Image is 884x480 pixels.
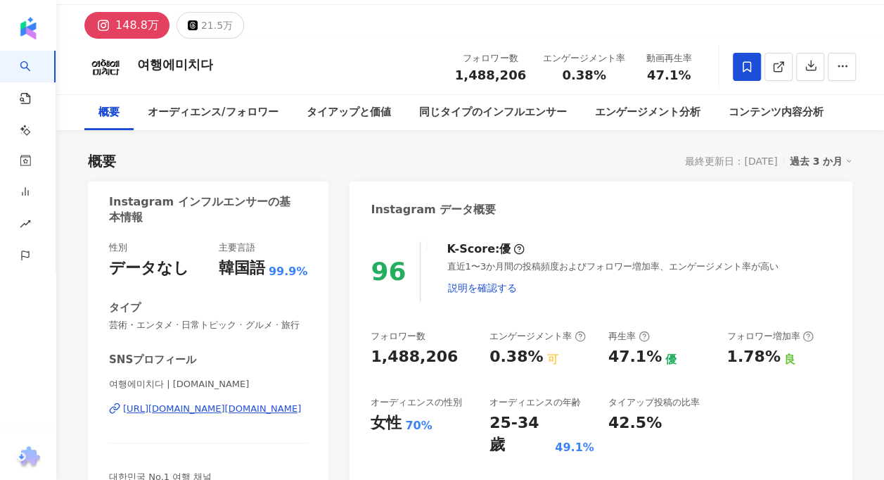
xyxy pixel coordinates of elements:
[447,260,831,301] div: 直近1〜3か月間の投稿頻度およびフォロワー増加率、エンゲージメント率が高い
[109,301,141,315] div: タイプ
[109,353,196,367] div: SNSプロフィール
[177,12,244,39] button: 21.5万
[20,210,31,241] span: rise
[447,241,525,257] div: K-Score :
[371,202,496,217] div: Instagram データ概要
[790,152,853,170] div: 過去 3 か月
[123,403,301,415] div: [URL][DOMAIN_NAME][DOMAIN_NAME]
[109,319,307,331] span: 芸術・エンタメ · 日常トピック · グルメ · 旅行
[608,396,700,409] div: タイアップ投稿の比率
[594,104,700,121] div: エンゲージメント分析
[489,330,586,343] div: エンゲージメント率
[608,346,662,368] div: 47.1%
[115,15,159,35] div: 148.8万
[499,241,511,257] div: 優
[418,104,566,121] div: 同じタイプのインフルエンサー
[489,412,551,456] div: 25-34 歲
[608,412,662,434] div: 42.5%
[137,56,213,73] div: 여행에미치다
[17,17,39,39] img: logo icon
[447,282,516,293] span: 説明を確認する
[109,194,300,226] div: Instagram インフルエンサーの基本情報
[84,46,127,88] img: KOL Avatar
[201,15,233,35] div: 21.5万
[608,330,650,343] div: 再生率
[98,104,120,121] div: 概要
[728,104,823,121] div: コンテンツ内容分析
[405,418,432,434] div: 70%
[447,274,517,302] button: 説明を確認する
[371,396,462,409] div: オーディエンスの性別
[642,51,696,65] div: 動画再生率
[784,352,795,367] div: 良
[371,346,458,368] div: 1,488,206
[546,352,558,367] div: 可
[219,241,255,254] div: 主要言語
[20,51,48,203] a: search
[726,330,814,343] div: フォロワー増加率
[371,257,406,286] div: 96
[306,104,390,121] div: タイアップと価値
[555,440,594,455] div: 49.1%
[371,412,402,434] div: 女性
[562,68,606,82] span: 0.38%
[84,12,169,39] button: 148.8万
[88,151,116,171] div: 概要
[219,258,265,279] div: 韓国語
[489,346,543,368] div: 0.38%
[148,104,278,121] div: オーディエンス/フォロワー
[455,51,526,65] div: フォロワー数
[269,264,308,279] span: 99.9%
[543,51,625,65] div: エンゲージメント率
[726,346,780,368] div: 1.78%
[109,241,127,254] div: 性別
[109,403,307,415] a: [URL][DOMAIN_NAME][DOMAIN_NAME]
[455,68,526,82] span: 1,488,206
[665,352,677,367] div: 優
[685,156,777,167] div: 最終更新日：[DATE]
[371,330,425,343] div: フォロワー数
[15,446,42,469] img: chrome extension
[109,378,307,391] span: 여행에미치다 | [DOMAIN_NAME]
[647,68,691,82] span: 47.1%
[489,396,581,409] div: オーディエンスの年齢
[109,258,189,279] div: データなし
